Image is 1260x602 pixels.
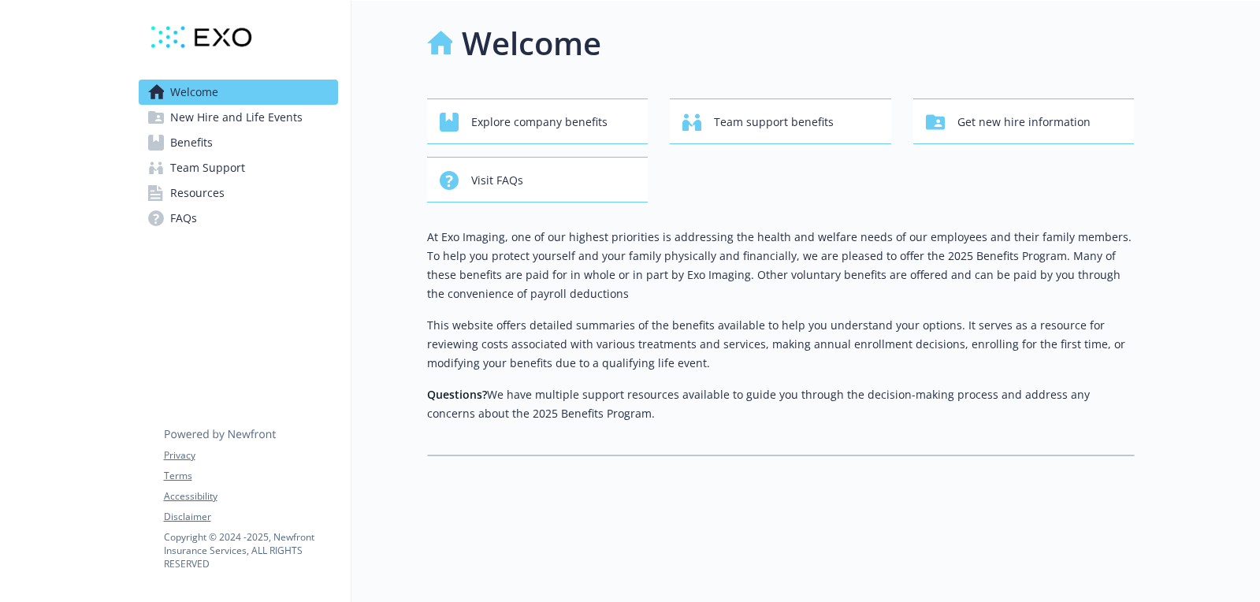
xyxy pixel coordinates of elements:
[139,155,338,180] a: Team Support
[714,107,834,137] span: Team support benefits
[170,130,213,155] span: Benefits
[164,530,337,570] p: Copyright © 2024 - 2025 , Newfront Insurance Services, ALL RIGHTS RESERVED
[913,98,1135,144] button: Get new hire information
[164,489,337,504] a: Accessibility
[427,228,1135,303] p: At Exo Imaging, one of our highest priorities is addressing the health and welfare needs of our e...
[139,180,338,206] a: Resources
[164,469,337,483] a: Terms
[170,180,225,206] span: Resources
[164,510,337,524] a: Disclaimer
[139,206,338,231] a: FAQs
[427,387,487,402] strong: Questions?
[471,165,523,195] span: Visit FAQs
[462,20,601,67] h1: Welcome
[670,98,891,144] button: Team support benefits
[427,385,1135,423] p: We have multiple support resources available to guide you through the decision-making process and...
[427,98,649,144] button: Explore company benefits
[139,80,338,105] a: Welcome
[139,105,338,130] a: New Hire and Life Events
[427,316,1135,373] p: This website offers detailed summaries of the benefits available to help you understand your opti...
[170,155,245,180] span: Team Support
[471,107,608,137] span: Explore company benefits
[164,448,337,463] a: Privacy
[427,157,649,203] button: Visit FAQs
[139,130,338,155] a: Benefits
[957,107,1091,137] span: Get new hire information
[170,80,218,105] span: Welcome
[170,105,303,130] span: New Hire and Life Events
[170,206,197,231] span: FAQs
